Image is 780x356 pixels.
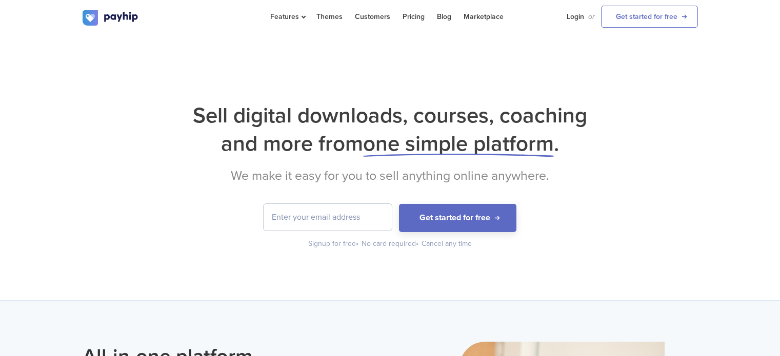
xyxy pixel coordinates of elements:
[422,239,472,249] div: Cancel any time
[363,131,554,157] span: one simple platform
[308,239,359,249] div: Signup for free
[356,239,358,248] span: •
[264,204,392,231] input: Enter your email address
[399,204,516,232] button: Get started for free
[270,12,304,21] span: Features
[554,131,559,157] span: .
[83,101,698,158] h1: Sell digital downloads, courses, coaching and more from
[83,10,139,26] img: logo.svg
[601,6,698,28] a: Get started for free
[416,239,418,248] span: •
[83,168,698,183] h2: We make it easy for you to sell anything online anywhere.
[362,239,419,249] div: No card required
